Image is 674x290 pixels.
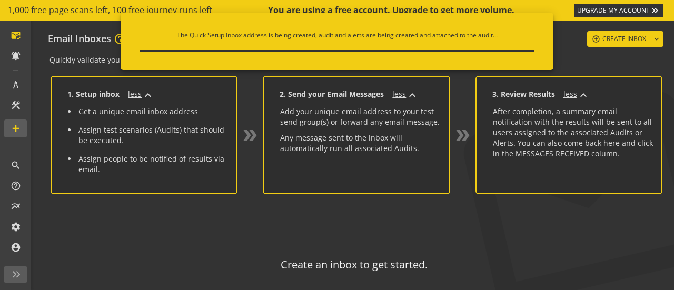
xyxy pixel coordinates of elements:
div: less [563,89,577,99]
mat-icon: add [11,123,21,134]
div: less [392,89,406,99]
a: UPGRADE MY ACCOUNT [574,4,663,17]
mat-icon: control_point [591,34,601,44]
mat-icon: mark_email_read [11,30,21,41]
mat-icon: keyboard_arrow_down [577,89,590,102]
div: After completion, a summary email notification with the results will be sent to all users assigne... [493,106,654,159]
mat-icon: expand_more [652,34,661,44]
button: less [555,87,593,101]
h1: Email Inboxes [44,33,143,46]
p: The Quick Setup Inbox address is being created, audit and alerts are being created and attached t... [140,31,534,39]
p: Any message sent to the inbox will automatically run all associated Audits. [280,133,441,154]
div: less [128,89,142,99]
p: Quickly validate your marketing emails - get started with these easy steps. [49,55,663,65]
div: Review Results [501,87,593,101]
p: Add your unique email address to your test send group(s) or forward any email message. [280,106,441,127]
button: less [384,87,422,101]
div: Setup inbox [76,87,157,101]
mat-icon: notifications_active [11,51,21,61]
mat-icon: architecture [11,79,21,90]
mat-icon: settings [11,222,21,232]
div: Send your Email Messages [288,87,422,101]
button: less [120,87,157,101]
li: Assign people to be notified of results via email. [68,154,229,175]
mat-icon: search [11,160,21,171]
mat-icon: keyboard_double_arrow_right [650,5,660,16]
li: Get a unique email inbox address [68,106,229,117]
span: Create Inbox [602,29,646,48]
mat-icon: keyboard_arrow_down [142,89,154,102]
mat-icon: keyboard_arrow_down [406,89,419,102]
mat-icon: construction [11,100,21,111]
button: Create Inbox [587,31,663,47]
mat-icon: help_outline [11,181,21,191]
li: Assign test scenarios (Audits) that should be executed. [68,125,229,146]
span: 1,000 free page scans left, 100 free journey runs left [8,4,212,16]
mat-icon: multiline_chart [11,201,21,212]
h2: Create an inbox to get started. [44,259,663,271]
mat-icon: account_circle [11,242,21,253]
